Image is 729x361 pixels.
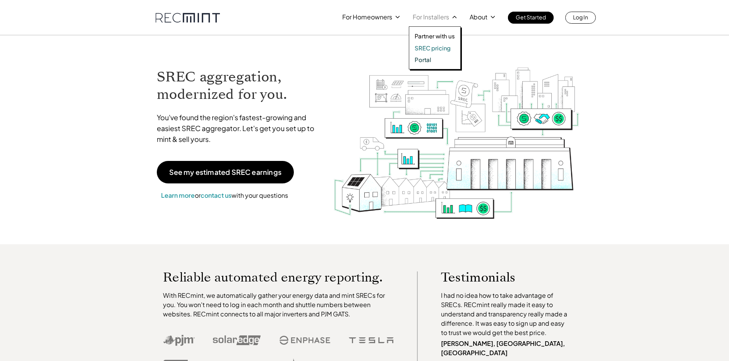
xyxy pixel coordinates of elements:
[157,112,322,145] p: You've found the region's fastest-growing and easiest SREC aggregator. Let's get you set up to mi...
[441,271,556,283] p: Testimonials
[508,12,554,24] a: Get Started
[415,44,451,52] p: SREC pricing
[441,291,571,337] p: I had no idea how to take advantage of SRECs. RECmint really made it easy to understand and trans...
[157,161,294,183] a: See my estimated SREC earnings
[573,12,588,22] p: Log In
[157,190,292,200] p: or with your questions
[415,56,431,64] p: Portal
[163,291,394,319] p: With RECmint, we automatically gather your energy data and mint SRECs for you. You won't need to ...
[333,47,580,221] img: RECmint value cycle
[415,56,455,64] a: Portal
[565,12,596,24] a: Log In
[470,12,487,22] p: About
[441,339,571,358] p: [PERSON_NAME], [GEOGRAPHIC_DATA], [GEOGRAPHIC_DATA]
[516,12,546,22] p: Get Started
[342,12,392,22] p: For Homeowners
[161,191,195,199] a: Learn more
[413,12,449,22] p: For Installers
[157,68,322,103] h1: SREC aggregation, modernized for you.
[169,169,281,176] p: See my estimated SREC earnings
[201,191,232,199] a: contact us
[415,44,455,52] a: SREC pricing
[163,271,394,283] p: Reliable automated energy reporting.
[415,32,455,40] a: Partner with us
